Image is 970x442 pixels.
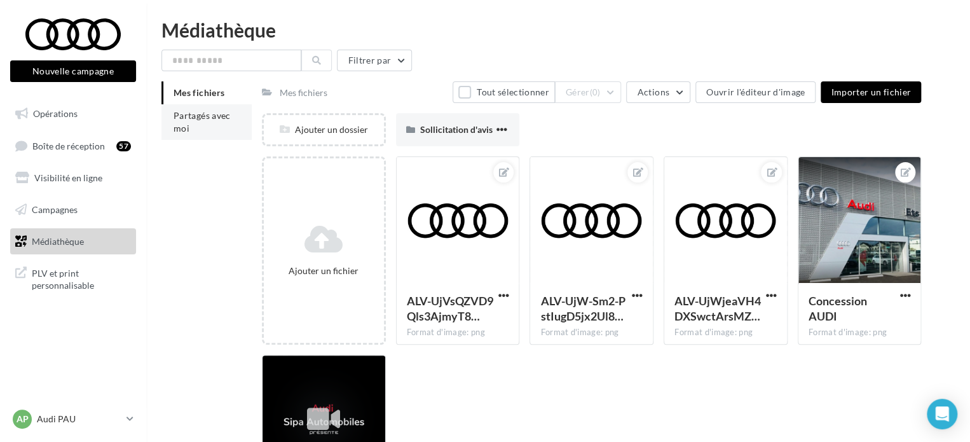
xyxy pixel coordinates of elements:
[8,165,139,191] a: Visibilité en ligne
[280,86,327,99] div: Mes fichiers
[821,81,921,103] button: Importer un fichier
[540,294,625,323] span: ALV-UjW-Sm2-PstIugD5jx2Ul8uZ9GButL-DcbE53o3ee95dPJm66fQq
[8,132,139,160] a: Boîte de réception57
[626,81,690,103] button: Actions
[637,86,669,97] span: Actions
[407,327,509,338] div: Format d'image: png
[34,172,102,183] span: Visibilité en ligne
[161,20,955,39] div: Médiathèque
[831,86,911,97] span: Importer un fichier
[453,81,554,103] button: Tout sélectionner
[10,407,136,431] a: AP Audi PAU
[8,259,139,297] a: PLV et print personnalisable
[407,294,493,323] span: ALV-UjVsQZVD9Qls3AjmyT8mdSp5fH_kucYT3AzaR5G-vBrZwGQAc7H-
[695,81,816,103] button: Ouvrir l'éditeur d'image
[33,108,78,119] span: Opérations
[8,100,139,127] a: Opérations
[809,327,911,338] div: Format d'image: png
[337,50,412,71] button: Filtrer par
[809,294,867,323] span: Concession AUDI
[269,265,379,277] div: Ajouter un fichier
[10,60,136,82] button: Nouvelle campagne
[17,413,29,425] span: AP
[264,123,384,136] div: Ajouter un dossier
[674,327,777,338] div: Format d'image: png
[420,124,493,135] span: Sollicitation d'avis
[116,141,131,151] div: 57
[927,399,957,429] div: Open Intercom Messenger
[174,110,231,134] span: Partagés avec moi
[8,197,139,223] a: Campagnes
[555,81,622,103] button: Gérer(0)
[674,294,761,323] span: ALV-UjWjeaVH4DXSwctArsMZQidaC97KFZVqZFWN_cUSn3SmU8n8NVFH
[37,413,121,425] p: Audi PAU
[174,87,224,98] span: Mes fichiers
[32,265,131,292] span: PLV et print personnalisable
[540,327,643,338] div: Format d'image: png
[32,235,84,246] span: Médiathèque
[8,228,139,255] a: Médiathèque
[32,140,105,151] span: Boîte de réception
[590,87,601,97] span: (0)
[32,204,78,215] span: Campagnes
